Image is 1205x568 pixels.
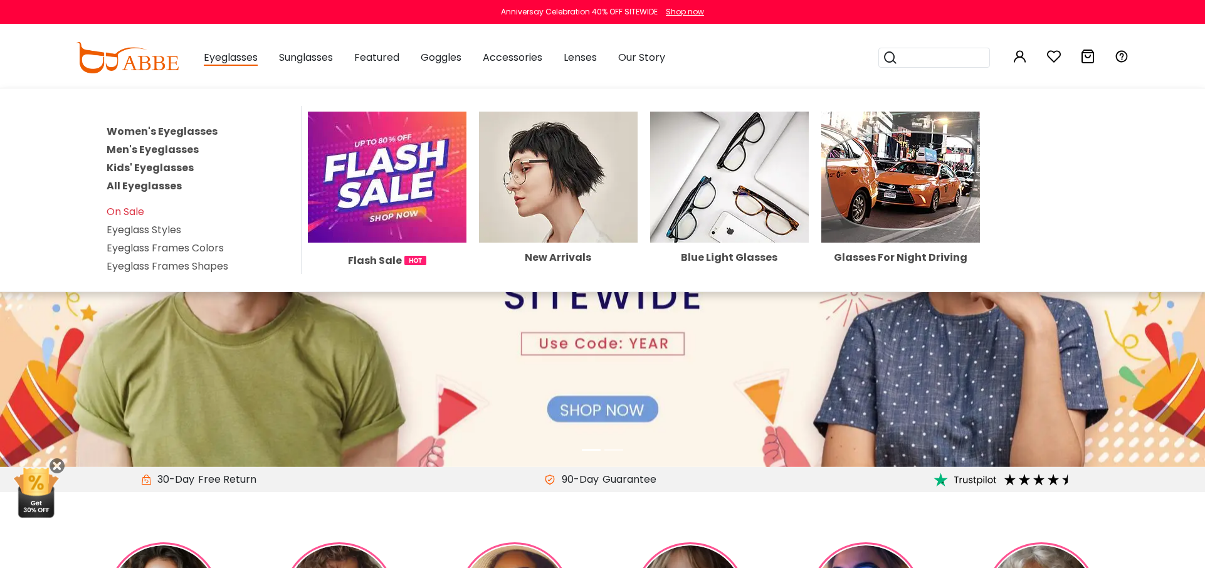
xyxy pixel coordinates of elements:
span: 90-Day [555,472,599,487]
a: Blue Light Glasses [650,169,809,263]
a: Glasses For Night Driving [821,169,980,263]
img: abbeglasses.com [76,42,179,73]
img: Blue Light Glasses [650,112,809,243]
div: Free Return [194,472,260,487]
div: Glasses For Night Driving [821,253,980,263]
div: Anniversay Celebration 40% OFF SITEWIDE [501,6,658,18]
a: Flash Sale [308,169,466,268]
a: Eyeglass Styles [107,223,181,237]
a: Eyeglass Frames Shapes [107,259,228,273]
a: Shop now [660,6,704,17]
img: Glasses For Night Driving [821,112,980,243]
a: All Eyeglasses [107,179,182,193]
span: Accessories [483,50,542,65]
a: New Arrivals [479,169,638,263]
a: Kids' Eyeglasses [107,160,194,175]
img: mini welcome offer [13,468,60,518]
span: Lenses [564,50,597,65]
img: New Arrivals [479,112,638,243]
div: Shop now [666,6,704,18]
a: Men's Eyeglasses [107,142,199,157]
span: Our Story [618,50,665,65]
span: Flash Sale [348,253,402,268]
a: On Sale [107,204,144,219]
div: Blue Light Glasses [650,253,809,263]
div: Guarantee [599,472,660,487]
a: Eyeglass Frames Colors [107,241,224,255]
img: 1724998894317IetNH.gif [404,256,426,265]
div: New Arrivals [479,253,638,263]
img: Flash Sale [308,112,466,243]
span: Sunglasses [279,50,333,65]
span: 30-Day [151,472,194,487]
a: Women's Eyeglasses [107,124,218,139]
span: Eyeglasses [204,50,258,66]
span: Goggles [421,50,461,65]
span: Featured [354,50,399,65]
